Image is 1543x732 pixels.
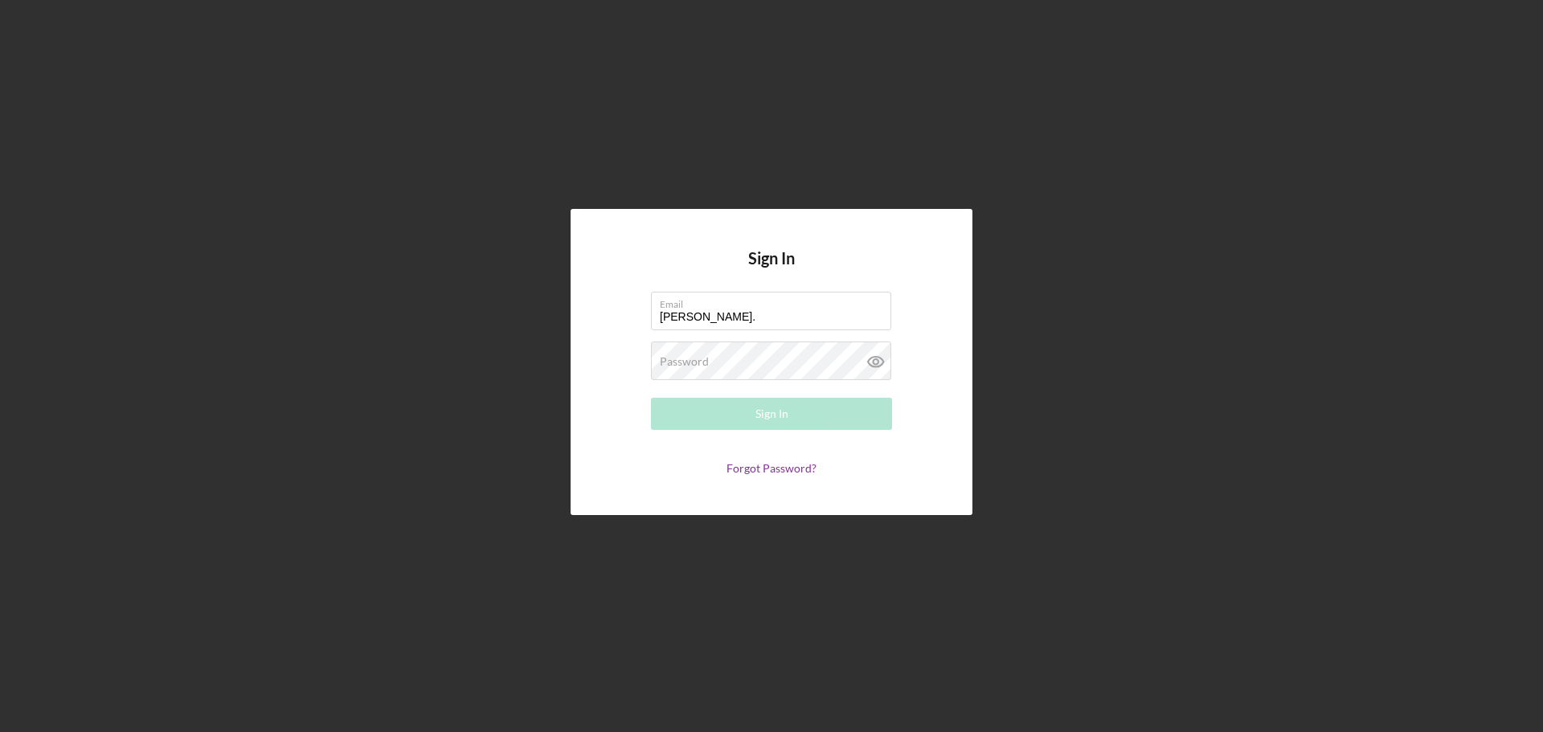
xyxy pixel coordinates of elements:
label: Password [660,355,709,368]
button: Sign In [651,398,892,430]
div: Sign In [755,398,788,430]
a: Forgot Password? [726,461,817,475]
label: Email [660,292,891,310]
h4: Sign In [748,249,795,292]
